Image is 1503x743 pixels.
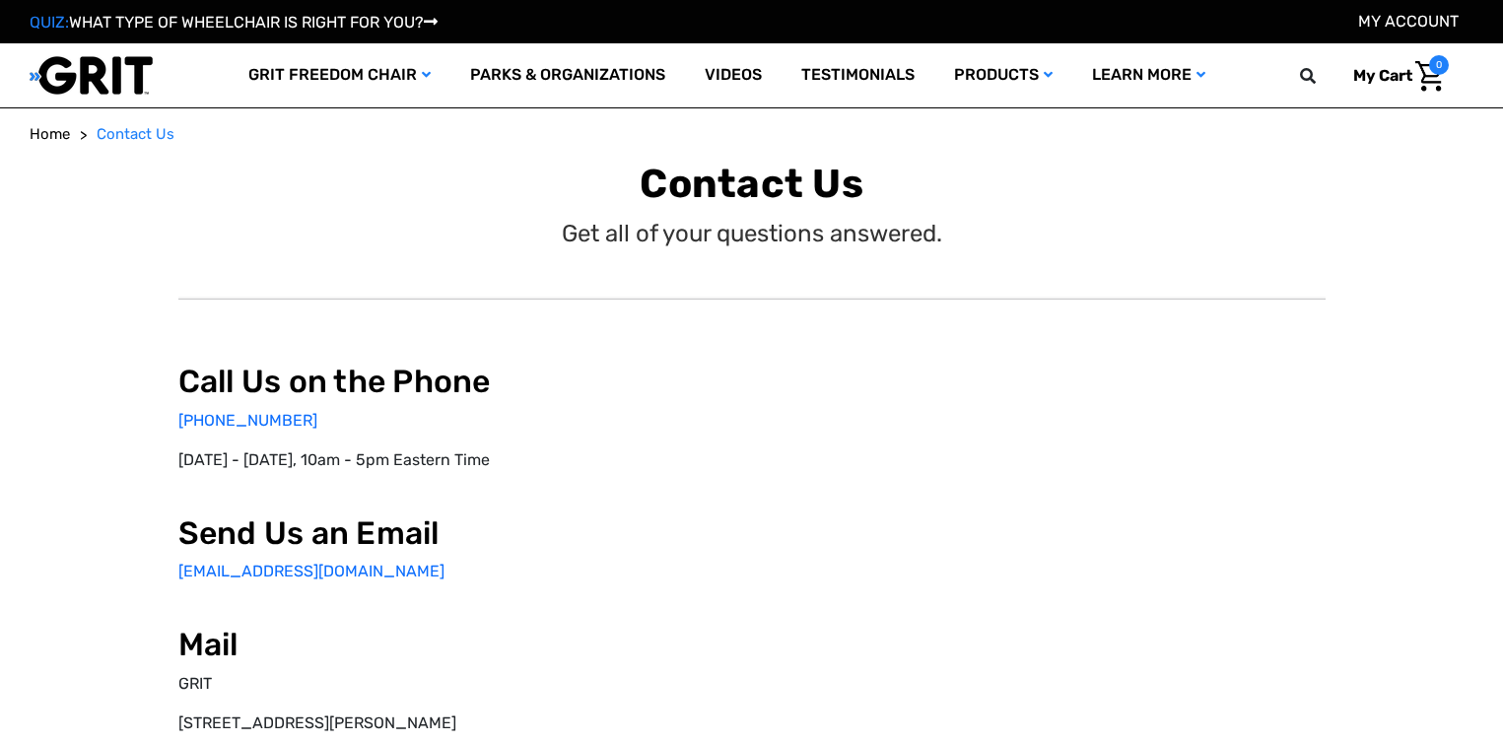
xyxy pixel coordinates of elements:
[229,43,450,107] a: GRIT Freedom Chair
[1429,55,1449,75] span: 0
[97,125,174,143] span: Contact Us
[178,672,737,696] p: GRIT
[640,161,863,207] b: Contact Us
[30,123,1473,146] nav: Breadcrumb
[1353,66,1412,85] span: My Cart
[30,123,70,146] a: Home
[30,55,153,96] img: GRIT All-Terrain Wheelchair and Mobility Equipment
[178,514,737,552] h2: Send Us an Email
[30,125,70,143] span: Home
[1338,55,1449,97] a: Cart with 0 items
[178,562,444,580] a: [EMAIL_ADDRESS][DOMAIN_NAME]
[450,43,685,107] a: Parks & Organizations
[178,448,737,472] p: [DATE] - [DATE], 10am - 5pm Eastern Time
[1072,43,1225,107] a: Learn More
[30,13,438,32] a: QUIZ:WHAT TYPE OF WHEELCHAIR IS RIGHT FOR YOU?
[1309,55,1338,97] input: Search
[97,123,174,146] a: Contact Us
[30,13,69,32] span: QUIZ:
[1358,12,1459,31] a: Account
[562,216,942,251] p: Get all of your questions answered.
[782,43,934,107] a: Testimonials
[178,411,317,430] a: [PHONE_NUMBER]
[178,363,737,400] h2: Call Us on the Phone
[1415,61,1444,92] img: Cart
[178,626,737,663] h2: Mail
[685,43,782,107] a: Videos
[178,711,737,735] p: [STREET_ADDRESS][PERSON_NAME]
[934,43,1072,107] a: Products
